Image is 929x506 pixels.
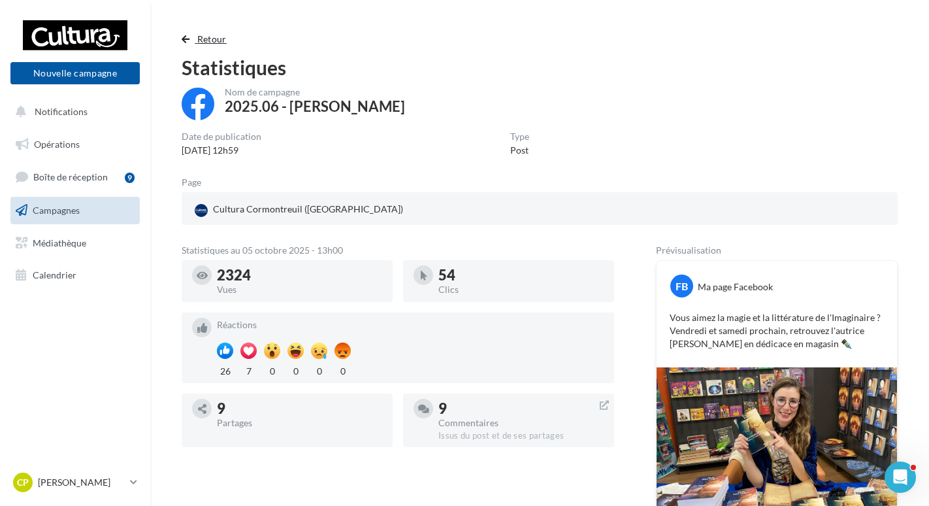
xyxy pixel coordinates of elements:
div: Type [510,132,529,141]
p: Vous aimez la magie et la littérature de l'Imaginaire ? Vendredi et samedi prochain, retrouvez l'... [670,311,884,350]
a: Campagnes [8,197,142,224]
div: 26 [217,362,233,378]
p: [PERSON_NAME] [38,476,125,489]
div: Clics [438,285,604,294]
span: Médiathèque [33,237,86,248]
button: Notifications [8,98,137,126]
span: Notifications [35,106,88,117]
div: 2025.06 - [PERSON_NAME] [225,99,405,114]
div: 0 [287,362,304,378]
iframe: Intercom live chat [885,462,916,493]
div: Vues [217,285,382,294]
div: Prévisualisation [656,246,898,255]
a: CP [PERSON_NAME] [10,470,140,495]
span: Calendrier [33,269,76,280]
div: 0 [311,362,327,378]
div: Cultura Cormontreuil ([GEOGRAPHIC_DATA]) [192,200,406,220]
div: 7 [240,362,257,378]
div: 2324 [217,268,382,282]
div: [DATE] 12h59 [182,144,261,157]
button: Nouvelle campagne [10,62,140,84]
span: Opérations [34,139,80,150]
span: Retour [197,33,227,44]
a: Calendrier [8,261,142,289]
div: Réactions [217,320,604,329]
div: Statistiques [182,58,898,77]
div: 9 [438,401,604,416]
span: Campagnes [33,205,80,216]
a: Boîte de réception9 [8,163,142,191]
div: Post [510,144,529,157]
div: Statistiques au 05 octobre 2025 - 13h00 [182,246,614,255]
div: Commentaires [438,418,604,428]
div: Ma page Facebook [698,280,773,294]
span: CP [17,476,29,489]
a: Opérations [8,131,142,158]
span: Boîte de réception [33,171,108,182]
div: 9 [217,401,382,416]
div: 9 [125,173,135,183]
div: 0 [334,362,351,378]
a: Médiathèque [8,229,142,257]
a: Cultura Cormontreuil ([GEOGRAPHIC_DATA]) [192,200,424,220]
div: Date de publication [182,132,261,141]
div: Nom de campagne [225,88,405,97]
div: Page [182,178,212,187]
div: FB [670,275,693,297]
div: 0 [264,362,280,378]
button: Retour [182,31,232,47]
div: 54 [438,268,604,282]
div: Issus du post et de ses partages [438,430,604,442]
div: Partages [217,418,382,428]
